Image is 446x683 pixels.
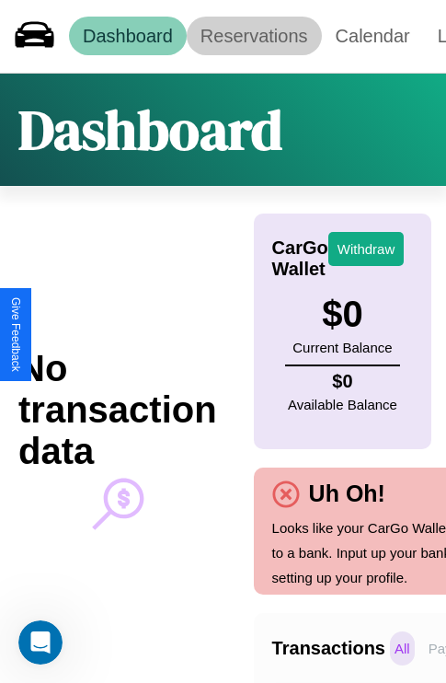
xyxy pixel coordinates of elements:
[18,348,217,472] h2: No transaction data
[328,232,405,266] button: Withdraw
[390,631,415,666] p: All
[9,297,22,372] div: Give Feedback
[272,237,328,280] h4: CarGo Wallet
[272,638,385,659] h4: Transactions
[288,392,397,417] p: Available Balance
[300,480,395,507] h4: Uh Oh!
[292,335,392,360] p: Current Balance
[292,294,392,335] h3: $ 0
[322,17,424,55] a: Calendar
[187,17,322,55] a: Reservations
[18,92,282,168] h1: Dashboard
[69,17,187,55] a: Dashboard
[18,620,63,665] iframe: Intercom live chat
[288,371,397,392] h4: $ 0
